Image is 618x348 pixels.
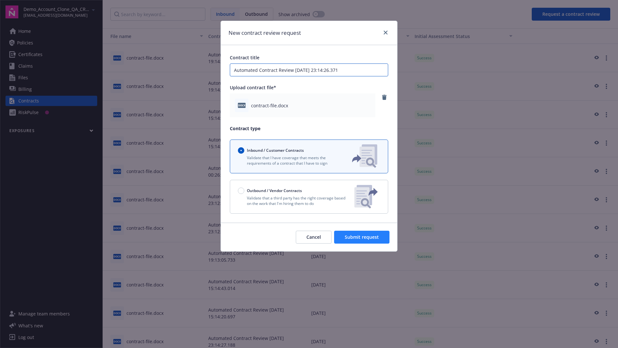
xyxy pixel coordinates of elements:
[345,234,379,240] span: Submit request
[230,54,259,61] span: Contract title
[238,103,246,108] span: docx
[238,147,244,154] input: Inbound / Customer Contracts
[230,63,388,76] input: Enter a title for this contract
[251,102,288,109] span: contract-file.docx
[230,180,388,214] button: Outbound / Vendor ContractsValidate that a third party has the right coverage based on the work t...
[334,231,389,244] button: Submit request
[230,84,276,91] span: Upload contract file*
[247,148,304,153] span: Inbound / Customer Contracts
[230,125,388,132] p: Contract type
[382,29,389,36] a: close
[238,155,342,166] p: Validate that I have coverage that meets the requirements of a contract that I have to sign
[230,140,388,173] button: Inbound / Customer ContractsValidate that I have coverage that meets the requirements of a contra...
[380,93,388,101] a: remove
[238,188,244,194] input: Outbound / Vendor Contracts
[296,231,332,244] button: Cancel
[306,234,321,240] span: Cancel
[229,29,301,37] h1: New contract review request
[247,188,302,193] span: Outbound / Vendor Contracts
[238,195,349,206] p: Validate that a third party has the right coverage based on the work that I'm hiring them to do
